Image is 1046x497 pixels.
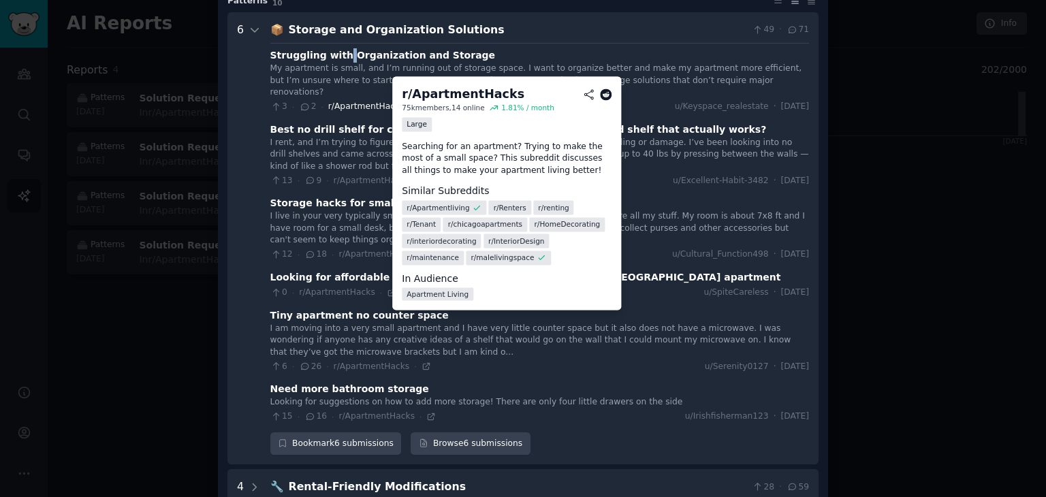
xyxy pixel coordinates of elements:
span: · [779,481,782,494]
span: u/Keyspace_realestate [675,101,769,113]
span: · [298,412,300,421]
div: 75k members, 14 online [402,103,484,112]
div: Tiny apartment no counter space [270,308,449,323]
span: r/ HomeDecorating [535,219,601,229]
span: r/ApartmentHacks [299,287,375,297]
span: 9 [304,175,321,187]
span: r/ApartmentHacks [334,362,410,371]
div: Need more bathroom storage [270,382,429,396]
span: r/ InteriorDesign [488,236,544,246]
span: 📦 [270,23,284,36]
a: Apartment Living [402,287,473,300]
dt: In Audience [402,272,612,286]
span: · [774,287,776,299]
div: Looking for suggestions on how to add more storage! There are only four little drawers on the side [270,396,809,408]
div: Struggling with Organization and Storage [270,48,496,63]
span: · [326,362,328,371]
span: 13 [270,175,293,187]
span: r/ renting [538,203,569,212]
p: Searching for an apartment? Trying to make the most of a small space? This subreddit discusses al... [402,141,612,177]
span: 0 [270,287,287,299]
span: · [332,250,334,259]
button: Bookmark6 submissions [270,432,402,455]
div: Best no drill shelf for closet? Has anyone used a tension mounted shelf that actually works? [270,123,767,137]
span: [DATE] [781,101,809,113]
div: 1.81 % / month [501,103,554,112]
span: 18 [304,248,327,261]
div: I rent, and I’m trying to figure out a closet shelving solution that doesn’t require drilling or ... [270,137,809,173]
span: r/ maintenance [407,253,459,262]
span: · [774,411,776,423]
div: Storage hacks for small bedrooms? [270,196,460,210]
span: 6 [270,361,287,373]
div: My apartment is small, and I’m running out of storage space. I want to organize better and make m... [270,63,809,99]
span: · [332,412,334,421]
span: u/Cultural_Function498 [672,248,769,261]
span: [DATE] [781,248,809,261]
span: 71 [787,24,809,36]
span: · [774,175,776,187]
a: Browse6 submissions [411,432,530,455]
span: u/Excellent-Habit-3482 [673,175,769,187]
span: 26 [299,361,321,373]
div: r/ ApartmentHacks [402,86,524,102]
span: r/ chicagoapartments [448,219,522,229]
span: u/Serenity0127 [705,361,769,373]
span: 2 [299,101,316,113]
span: r/ malelivingspace [471,253,534,262]
span: · [298,176,300,185]
span: r/ Renters [494,203,526,212]
dt: Similar Subreddits [402,184,612,198]
span: r/ Tenant [407,219,436,229]
span: · [292,362,294,371]
span: 🔧 [270,480,284,493]
div: Large [402,117,432,131]
div: Bookmark 6 submissions [270,432,402,455]
div: I am moving into a very small apartment and I have very little counter space but it also does not... [270,323,809,359]
div: Looking for affordable help organizing/furnishing my 500 sq ft [GEOGRAPHIC_DATA] apartment [270,270,781,285]
span: · [779,24,782,36]
div: I live in your very typically small nyc apartment and recently been struggling to store all my st... [270,210,809,246]
span: [DATE] [781,411,809,423]
span: r/ interiordecorating [407,236,476,246]
span: [DATE] [781,175,809,187]
span: · [774,101,776,113]
span: 49 [752,24,774,36]
span: · [292,288,294,298]
span: · [292,102,294,112]
span: · [419,412,422,421]
span: · [298,250,300,259]
span: · [321,102,323,112]
span: r/ Apartmentliving [407,203,469,212]
span: 16 [304,411,327,423]
span: r/ApartmentHacks [338,411,415,421]
span: u/Irishfisherman123 [685,411,769,423]
span: · [774,361,776,373]
span: 28 [752,481,774,494]
div: Rental-Friendly Modifications [289,479,747,496]
div: 6 [237,22,244,455]
div: Storage and Organization Solutions [289,22,747,39]
span: · [774,248,776,261]
span: u/SpiteCareless [703,287,768,299]
span: · [326,176,328,185]
span: r/ApartmentHacks [334,176,410,185]
span: r/ApartmentHacks [338,249,415,259]
span: r/ApartmentHacks [328,101,405,111]
span: · [380,288,382,298]
span: · [414,362,416,371]
span: 3 [270,101,287,113]
span: 12 [270,248,293,261]
span: [DATE] [781,361,809,373]
span: 59 [787,481,809,494]
span: 15 [270,411,293,423]
span: [DATE] [781,287,809,299]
